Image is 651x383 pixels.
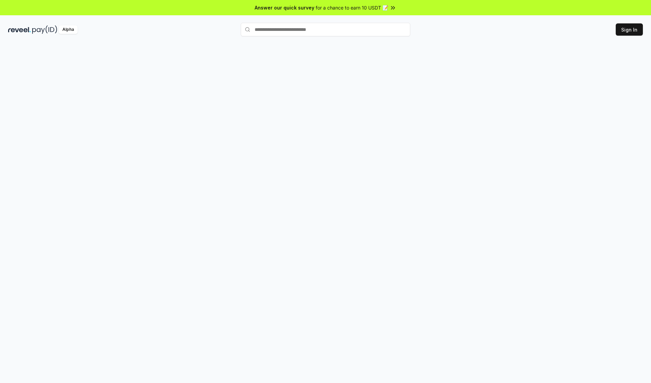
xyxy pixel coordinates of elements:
span: Answer our quick survey [255,4,314,11]
img: pay_id [32,25,57,34]
div: Alpha [59,25,78,34]
span: for a chance to earn 10 USDT 📝 [316,4,388,11]
img: reveel_dark [8,25,31,34]
button: Sign In [616,23,643,36]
